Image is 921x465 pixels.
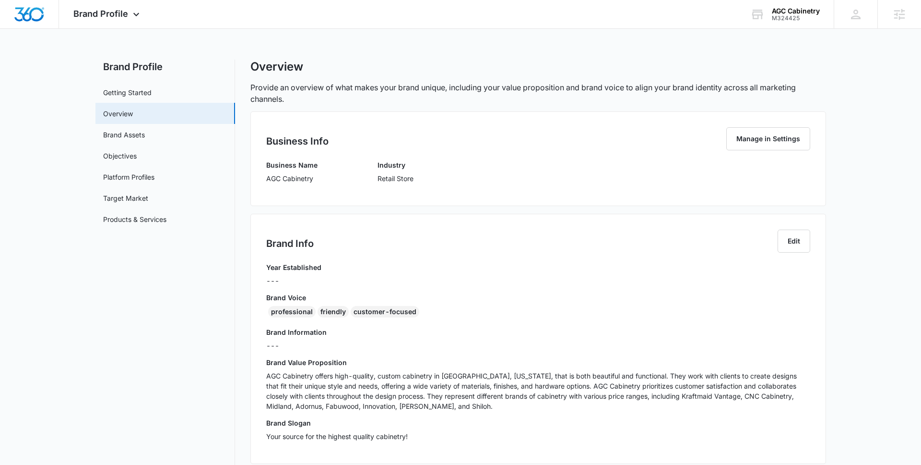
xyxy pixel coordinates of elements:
[772,15,820,22] div: account id
[378,160,413,170] h3: Industry
[250,82,826,105] p: Provide an overview of what makes your brand unique, including your value proposition and brand v...
[266,431,810,441] p: Your source for the highest quality cabinetry!
[726,127,810,150] button: Manage in Settings
[266,357,810,367] h3: Brand Value Proposition
[378,173,413,184] p: Retail Store
[103,109,133,119] a: Overview
[266,371,810,411] p: AGC Cabinetry offers high-quality, custom cabinetry in [GEOGRAPHIC_DATA], [US_STATE], that is bot...
[266,293,810,303] h3: Brand Voice
[95,60,235,74] h2: Brand Profile
[268,306,316,318] div: professional
[266,160,318,170] h3: Business Name
[351,306,419,318] div: customer-focused
[103,130,145,140] a: Brand Assets
[266,327,810,337] h3: Brand Information
[73,9,128,19] span: Brand Profile
[103,172,154,182] a: Platform Profiles
[266,236,314,251] h2: Brand Info
[103,87,152,98] a: Getting Started
[103,151,137,161] a: Objectives
[266,262,321,272] h3: Year Established
[266,418,810,428] h3: Brand Slogan
[250,60,303,74] h1: Overview
[778,230,810,253] button: Edit
[266,173,318,184] p: AGC Cabinetry
[266,276,321,286] p: ---
[266,134,329,148] h2: Business Info
[772,7,820,15] div: account name
[318,306,349,318] div: friendly
[266,341,810,351] p: ---
[103,214,166,224] a: Products & Services
[103,193,148,203] a: Target Market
